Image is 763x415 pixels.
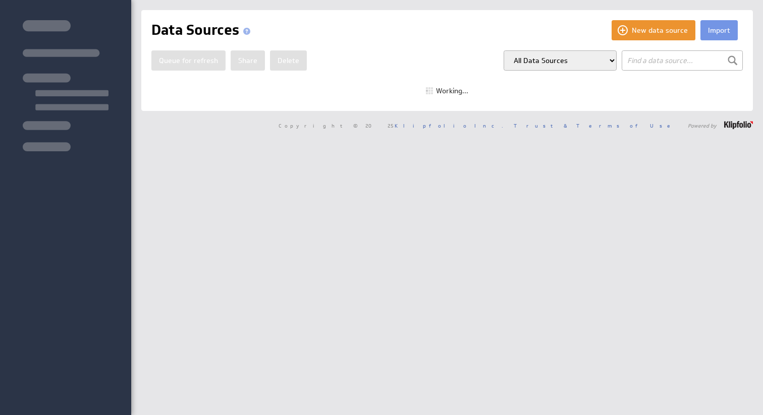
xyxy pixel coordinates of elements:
button: Import [700,20,738,40]
a: Trust & Terms of Use [514,122,677,129]
button: New data source [612,20,695,40]
input: Find a data source... [622,50,743,71]
img: logo-footer.png [724,121,753,129]
span: Powered by [688,123,717,128]
img: skeleton-sidenav.svg [23,20,108,151]
button: Share [231,50,265,71]
a: Klipfolio Inc. [395,122,503,129]
button: Delete [270,50,307,71]
div: Working... [426,87,468,94]
h1: Data Sources [151,20,254,40]
button: Queue for refresh [151,50,226,71]
span: Copyright © 2025 [279,123,503,128]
